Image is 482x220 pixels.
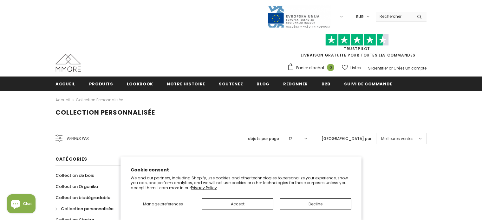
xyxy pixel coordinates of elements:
inbox-online-store-chat: Shopify online store chat [5,194,37,215]
span: Suivi de commande [344,81,392,87]
input: Search Site [376,12,412,21]
a: Suivi de commande [344,77,392,91]
a: Collection de bois [55,170,94,181]
span: Listes [350,65,361,71]
a: Accueil [55,96,70,104]
span: Redonner [283,81,308,87]
span: EUR [356,14,364,20]
span: B2B [322,81,330,87]
a: TrustPilot [344,46,370,51]
a: Panier d'achat 0 [287,63,337,73]
a: Produits [89,77,113,91]
a: Lookbook [127,77,153,91]
a: Collection personnalisée [76,97,123,103]
label: objets par page [248,136,279,142]
a: Collection personnalisée [55,203,114,214]
a: Créez un compte [394,65,427,71]
a: Listes [342,62,361,73]
span: LIVRAISON GRATUITE POUR TOUTES LES COMMANDES [287,37,427,58]
span: 0 [327,64,334,71]
span: Collection Organika [55,183,98,190]
span: or [389,65,393,71]
a: B2B [322,77,330,91]
button: Manage preferences [131,198,195,210]
p: We and our partners, including Shopify, use cookies and other technologies to personalize your ex... [131,176,351,190]
a: Notre histoire [167,77,205,91]
a: Collection biodégradable [55,192,110,203]
span: Collection biodégradable [55,195,110,201]
a: Javni Razpis [267,14,331,19]
a: Blog [257,77,270,91]
button: Decline [280,198,351,210]
label: [GEOGRAPHIC_DATA] par [322,136,371,142]
img: Javni Razpis [267,5,331,28]
button: Accept [202,198,273,210]
span: Collection personnalisée [55,108,155,117]
span: Manage preferences [143,201,183,207]
span: Collection personnalisée [61,206,114,212]
span: Meilleures ventes [381,136,414,142]
img: Cas MMORE [55,54,81,72]
span: Panier d'achat [296,65,324,71]
h2: Cookie consent [131,167,351,173]
a: Collection Organika [55,181,98,192]
span: Notre histoire [167,81,205,87]
a: Privacy Policy [191,185,217,190]
span: Produits [89,81,113,87]
a: S'identifier [368,65,388,71]
img: Faites confiance aux étoiles pilotes [325,34,389,46]
a: Redonner [283,77,308,91]
span: Collection de bois [55,172,94,178]
span: Lookbook [127,81,153,87]
a: soutenez [219,77,243,91]
span: Catégories [55,156,87,162]
span: Accueil [55,81,75,87]
a: Accueil [55,77,75,91]
span: soutenez [219,81,243,87]
span: Affiner par [67,135,89,142]
span: 12 [289,136,292,142]
span: Blog [257,81,270,87]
